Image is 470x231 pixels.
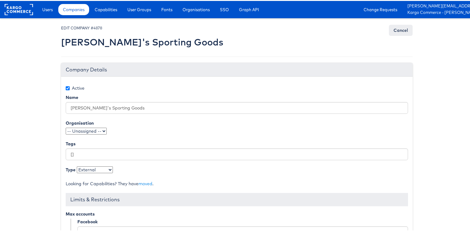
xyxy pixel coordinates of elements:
input: Active [66,85,70,89]
label: Max accounts [66,210,95,216]
label: Tags [66,140,76,146]
label: Name [66,93,78,100]
a: Fonts [157,3,177,14]
a: Capabilities [90,3,122,14]
span: User Groups [127,6,151,12]
a: Cancel [389,24,413,35]
select: Choose from either Internal (staff) or External (client) [77,165,113,172]
span: Capabilities [95,6,117,12]
a: User Groups [123,3,156,14]
a: Organisations [178,3,214,14]
span: SSO [220,6,229,12]
label: Type [66,166,76,172]
label: Active [66,84,85,90]
a: [PERSON_NAME][EMAIL_ADDRESS][PERSON_NAME][DOMAIN_NAME] [407,2,469,9]
span: Fonts [161,6,172,12]
a: SSO [215,3,233,14]
span: Graph API [239,6,259,12]
a: Users [38,3,57,14]
label: Facebook [77,218,98,224]
a: moved [138,180,152,186]
div: Limits & Restrictions [66,192,408,206]
label: Organisation [66,119,94,125]
span: Users [42,6,53,12]
a: Graph API [234,3,264,14]
a: Kargo Commerce - [PERSON_NAME] [407,9,469,15]
div: Company Details [61,62,413,76]
a: Change Requests [359,3,402,14]
span: Companies [63,6,85,12]
span: Organisations [183,6,210,12]
a: Companies [58,3,89,14]
h2: [PERSON_NAME]'s Sporting Goods [61,36,223,46]
small: EDIT COMPANY #4878 [61,25,102,29]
